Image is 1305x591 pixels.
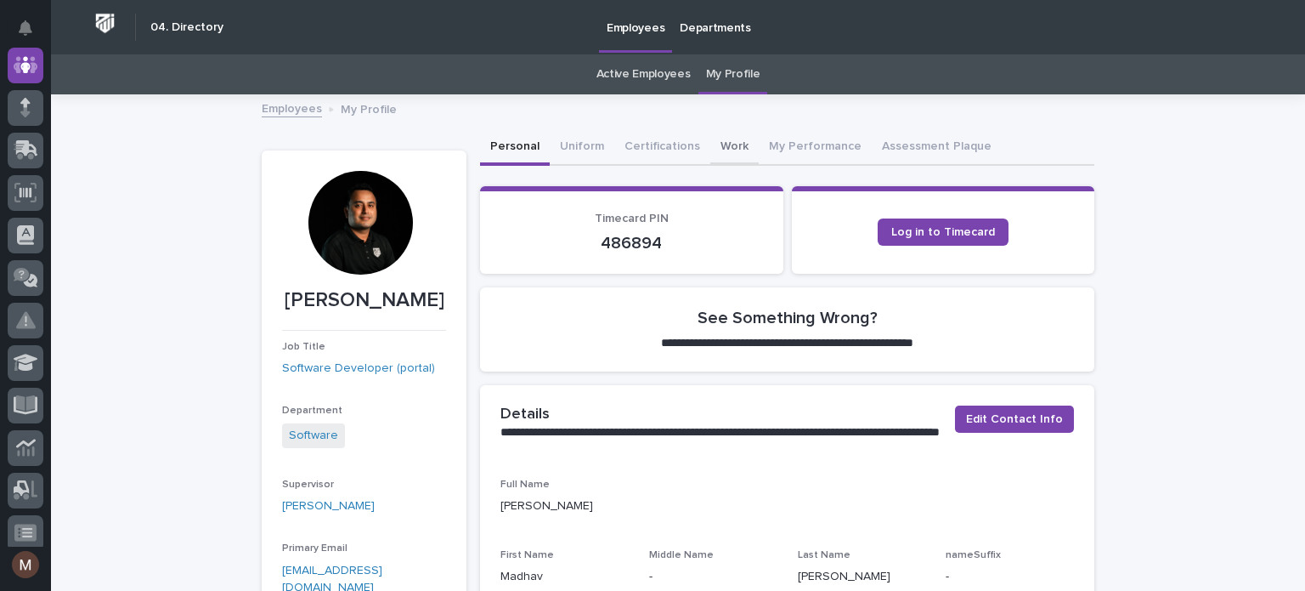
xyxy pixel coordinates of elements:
[282,480,334,490] span: Supervisor
[872,130,1002,166] button: Assessment Plaque
[150,20,223,35] h2: 04. Directory
[500,480,550,490] span: Full Name
[966,411,1063,428] span: Edit Contact Info
[282,288,446,313] p: [PERSON_NAME]
[8,10,43,46] button: Notifications
[596,54,691,94] a: Active Employees
[798,550,850,560] span: Last Name
[946,568,1074,586] p: -
[698,308,878,328] h2: See Something Wrong?
[500,568,629,586] p: Madhav
[341,99,397,117] p: My Profile
[710,130,759,166] button: Work
[282,543,347,554] span: Primary Email
[480,130,550,166] button: Personal
[649,550,714,560] span: Middle Name
[21,20,43,48] div: Notifications
[798,568,926,586] p: [PERSON_NAME]
[649,568,777,586] p: -
[289,427,338,445] a: Software
[946,550,1001,560] span: nameSuffix
[282,497,375,515] a: [PERSON_NAME]
[500,497,1074,515] p: [PERSON_NAME]
[282,406,342,416] span: Department
[759,130,872,166] button: My Performance
[8,547,43,582] button: users-avatar
[500,233,763,253] p: 486894
[282,342,325,352] span: Job Title
[500,550,554,560] span: First Name
[282,360,435,378] a: Software Developer (portal)
[550,130,614,166] button: Uniform
[955,406,1074,433] button: Edit Contact Info
[706,54,760,94] a: My Profile
[891,226,995,238] span: Log in to Timecard
[595,213,669,224] span: Timecard PIN
[500,406,550,424] h2: Details
[89,8,121,39] img: Workspace Logo
[878,219,1008,246] a: Log in to Timecard
[262,98,322,117] a: Employees
[614,130,710,166] button: Certifications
